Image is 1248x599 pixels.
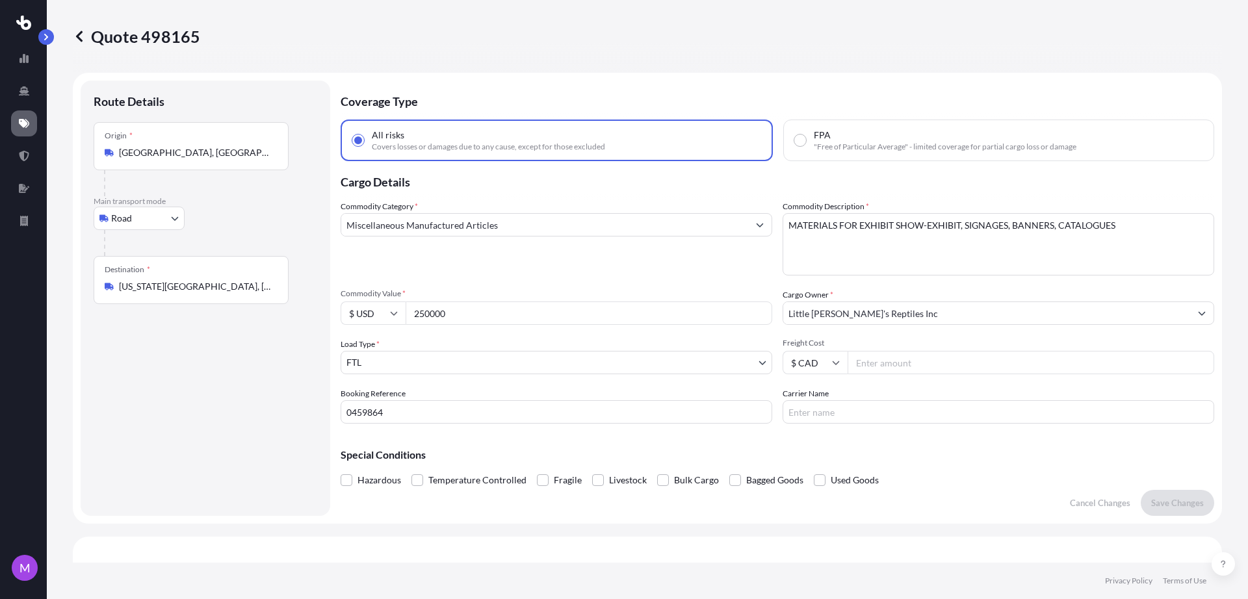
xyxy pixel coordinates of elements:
[372,142,605,152] span: Covers losses or damages due to any cause, except for those excluded
[428,470,526,490] span: Temperature Controlled
[341,200,418,213] label: Commodity Category
[341,387,406,400] label: Booking Reference
[814,142,1076,152] span: "Free of Particular Average" - limited coverage for partial cargo loss or damage
[1070,496,1130,509] p: Cancel Changes
[105,264,150,275] div: Destination
[783,200,869,213] label: Commodity Description
[783,387,829,400] label: Carrier Name
[341,213,748,236] input: Select a commodity type
[1151,496,1204,509] p: Save Changes
[73,26,200,47] p: Quote 498165
[746,470,803,490] span: Bagged Goods
[1163,576,1206,586] a: Terms of Use
[1141,490,1214,516] button: Save Changes
[19,561,31,574] span: M
[794,134,806,146] input: FPA"Free of Particular Average" - limited coverage for partial cargo loss or damage
[372,129,404,142] span: All risks
[119,280,272,293] input: Destination
[814,129,831,142] span: FPA
[94,196,317,207] p: Main transport mode
[111,212,132,225] span: Road
[831,470,879,490] span: Used Goods
[341,450,1214,460] p: Special Conditions
[341,288,772,299] span: Commodity Value
[1105,576,1152,586] a: Privacy Policy
[406,301,772,325] input: Type amount
[748,213,772,236] button: Show suggestions
[94,207,185,230] button: Select transport
[674,470,719,490] span: Bulk Cargo
[346,356,361,369] span: FTL
[848,351,1214,374] input: Enter amount
[783,301,1190,325] input: Full name
[783,400,1214,424] input: Enter name
[341,338,380,351] span: Load Type
[341,161,1214,200] p: Cargo Details
[1190,301,1214,325] button: Show suggestions
[783,213,1214,275] textarea: MATERIALS FOR EXHIBIT SHOW-EXHIBIT, SIGNAGES, BANNERS, CATALOGUES
[341,81,1214,120] p: Coverage Type
[357,470,401,490] span: Hazardous
[783,338,1214,348] span: Freight Cost
[94,94,164,109] p: Route Details
[341,400,772,424] input: Your internal reference
[341,351,772,374] button: FTL
[105,131,133,141] div: Origin
[609,470,647,490] span: Livestock
[352,134,364,146] input: All risksCovers losses or damages due to any cause, except for those excluded
[1059,490,1141,516] button: Cancel Changes
[554,470,582,490] span: Fragile
[783,288,833,301] label: Cargo Owner
[119,146,272,159] input: Origin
